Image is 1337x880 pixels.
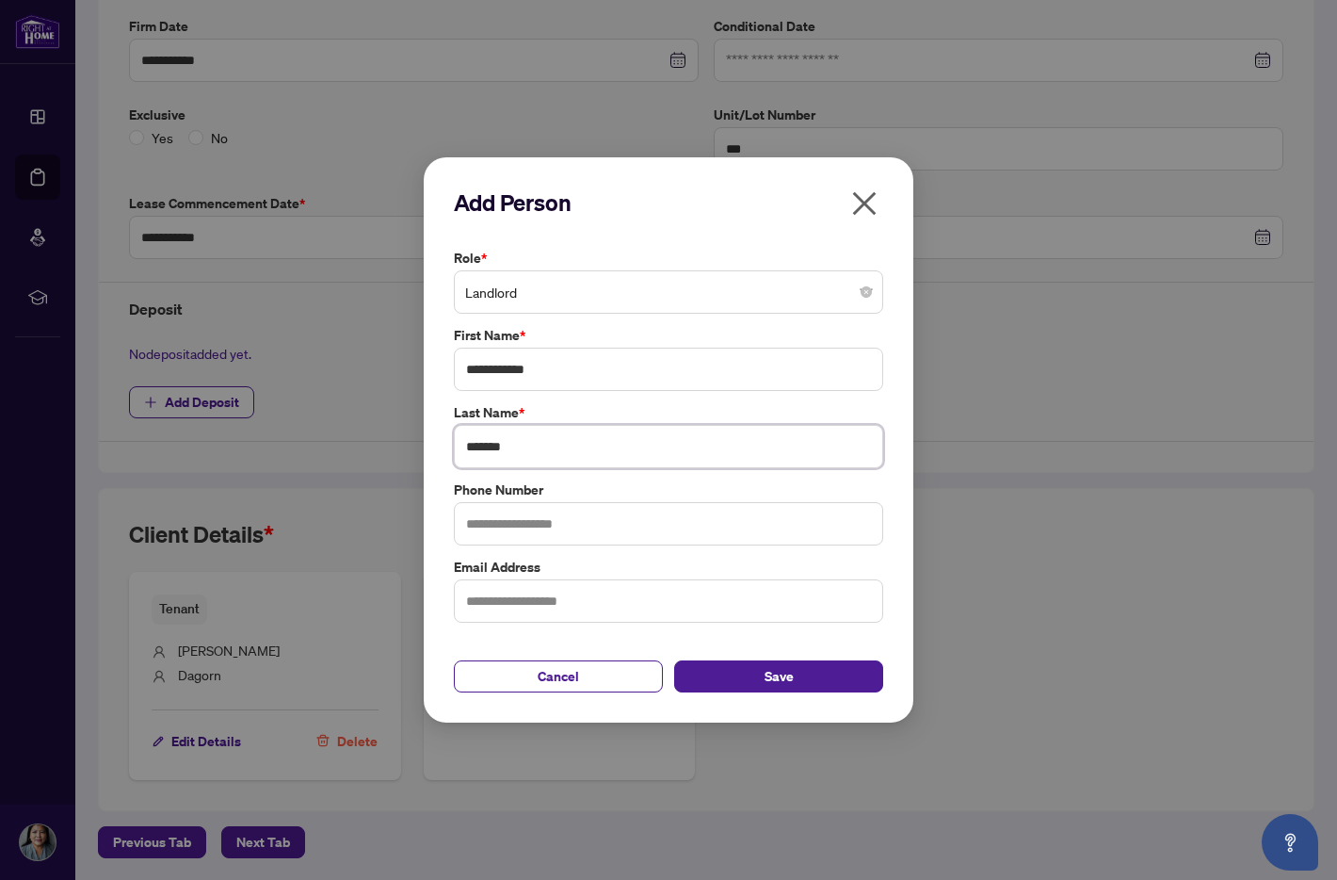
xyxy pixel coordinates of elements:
label: Email Address [454,557,883,578]
span: close [849,188,879,219]
span: Landlord [465,274,872,310]
h2: Add Person [454,187,883,218]
label: First Name [454,325,883,346]
button: Save [674,660,883,693]
button: Open asap [1262,814,1318,871]
span: Cancel [538,661,579,692]
label: Phone Number [454,480,883,500]
label: Last Name [454,402,883,423]
span: Save [765,661,794,692]
span: close-circle [861,286,872,298]
label: Role [454,248,883,269]
button: Cancel [454,660,663,693]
